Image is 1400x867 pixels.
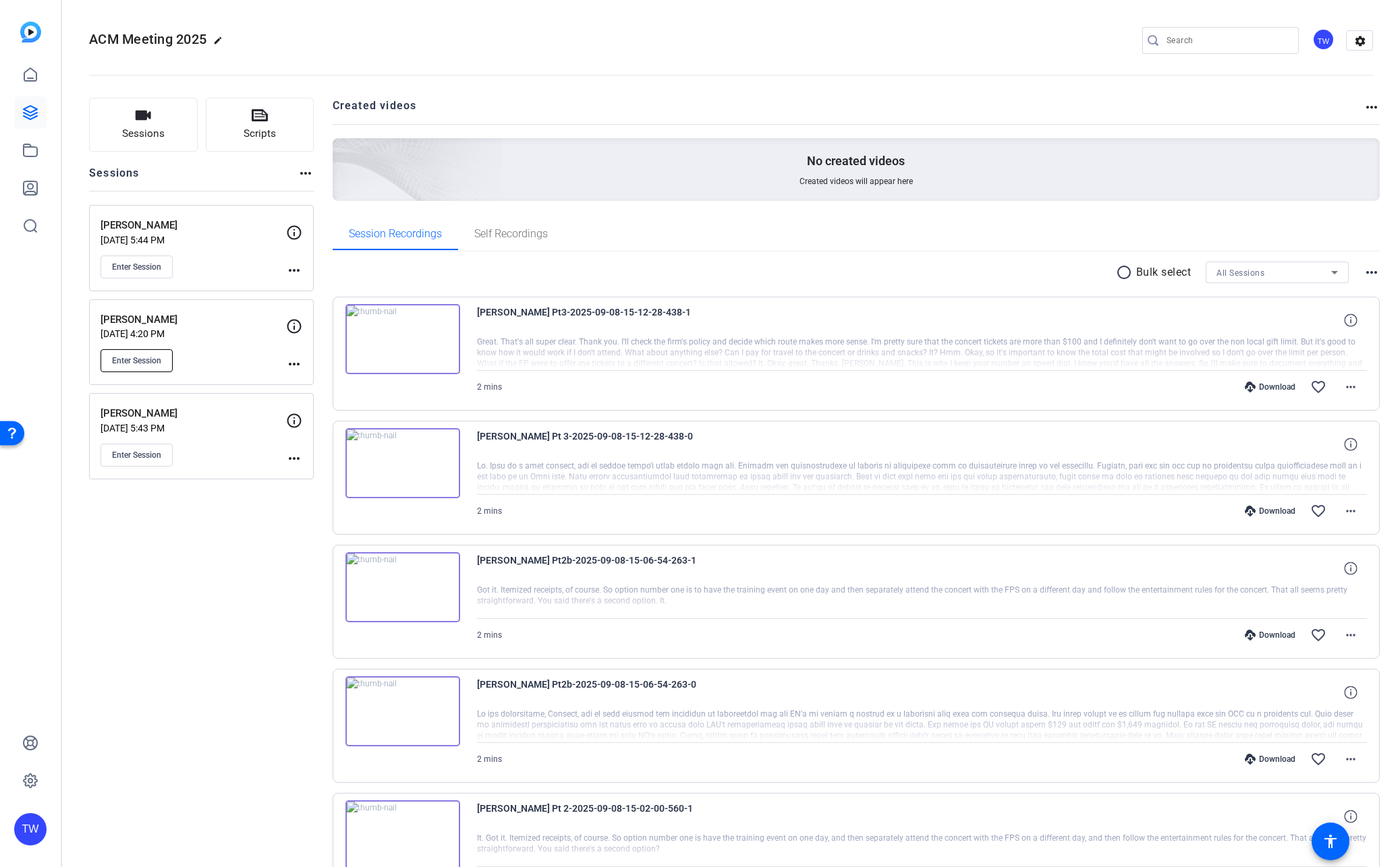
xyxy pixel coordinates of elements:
[14,813,47,845] div: TW
[112,355,161,366] span: Enter Session
[1312,28,1335,51] div: TW
[1364,264,1380,280] mat-icon: more_horiz
[101,328,286,339] p: [DATE] 4:20 PM
[1238,630,1302,640] div: Download
[181,5,503,297] img: Creted videos background
[1310,627,1326,643] mat-icon: favorite_border
[101,256,173,278] button: Enter Session
[477,428,727,460] span: [PERSON_NAME] Pt 3-2025-09-08-15-12-28-438-0
[1238,382,1302,392] div: Download
[1238,506,1302,516] div: Download
[101,349,173,372] button: Enter Session
[477,630,502,640] span: 2 mins
[477,506,502,516] span: 2 mins
[477,552,727,585] span: [PERSON_NAME] Pt2b-2025-09-08-15-06-54-263-1
[101,444,173,467] button: Enter Session
[477,304,727,336] span: [PERSON_NAME] Pt3-2025-09-08-15-12-28-438-1
[89,165,140,191] h2: Sessions
[101,312,286,328] p: [PERSON_NAME]
[1310,751,1326,767] mat-icon: favorite_border
[206,98,314,152] button: Scripts
[101,423,286,433] p: [DATE] 5:43 PM
[1136,264,1192,280] p: Bulk select
[1343,503,1359,519] mat-icon: more_horiz
[286,450,302,467] mat-icon: more_horiz
[474,229,548,239] span: Self Recordings
[1116,264,1136,280] mat-icon: radio_button_unchecked
[345,304,460,374] img: thumb-nail
[298,165,314,181] mat-icon: more_horiz
[477,382,502,392] span: 2 mins
[1343,627,1359,643] mat-icon: more_horiz
[345,428,460,498] img: thumb-nail
[20,22,41,42] img: blue-gradient.svg
[1238,754,1302,765] div: Download
[477,800,727,833] span: [PERSON_NAME] Pt 2-2025-09-08-15-02-00-560-1
[1312,28,1336,52] ngx-avatar: Tracy Wagner
[349,229,442,239] span: Session Recordings
[1364,99,1380,115] mat-icon: more_horiz
[345,552,460,622] img: thumb-nail
[89,31,206,47] span: ACM Meeting 2025
[333,98,1364,124] h2: Created videos
[1310,379,1326,395] mat-icon: favorite_border
[112,262,161,272] span: Enter Session
[101,406,286,421] p: [PERSON_NAME]
[800,176,913,187] span: Created videos will appear here
[112,450,161,460] span: Enter Session
[286,262,302,278] mat-icon: more_horiz
[1343,379,1359,395] mat-icon: more_horiz
[1167,32,1288,49] input: Search
[1216,268,1264,278] span: All Sessions
[1310,503,1326,519] mat-icon: favorite_border
[477,754,502,764] span: 2 mins
[1343,751,1359,767] mat-icon: more_horiz
[477,676,727,709] span: [PERSON_NAME] Pt2b-2025-09-08-15-06-54-263-0
[807,153,905,169] p: No created videos
[1322,833,1339,849] mat-icon: accessibility
[101,235,286,245] p: [DATE] 5:44 PM
[101,218,286,233] p: [PERSON_NAME]
[345,676,460,746] img: thumb-nail
[122,126,165,142] span: Sessions
[286,356,302,372] mat-icon: more_horiz
[1347,31,1374,51] mat-icon: settings
[213,36,229,52] mat-icon: edit
[89,98,198,152] button: Sessions
[244,126,276,142] span: Scripts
